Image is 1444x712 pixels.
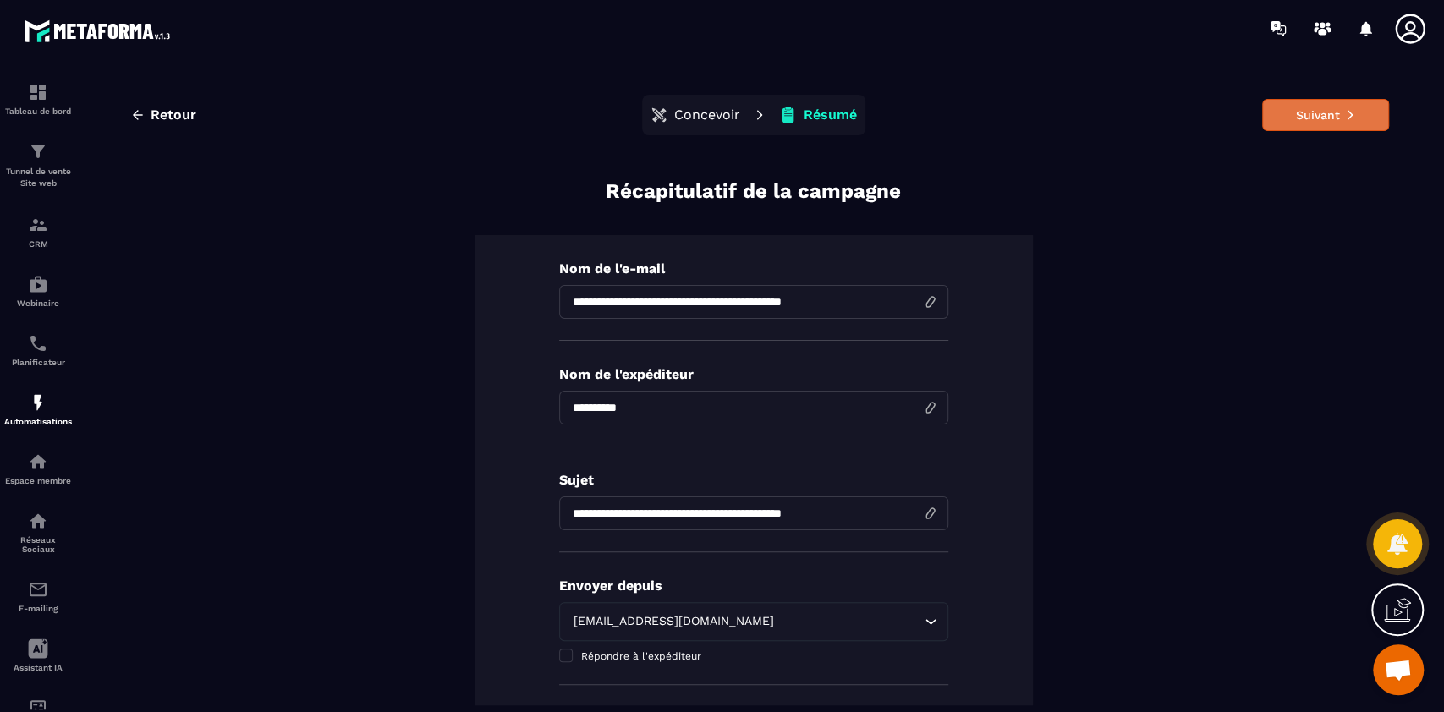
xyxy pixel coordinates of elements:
img: formation [28,215,48,235]
p: Envoyer depuis [559,578,948,594]
button: Résumé [774,98,862,132]
p: E-mailing [4,604,72,613]
a: emailemailE-mailing [4,567,72,626]
p: Tunnel de vente Site web [4,166,72,189]
p: CRM [4,239,72,249]
a: formationformationTableau de bord [4,69,72,129]
a: schedulerschedulerPlanificateur [4,320,72,380]
p: Tableau de bord [4,107,72,116]
img: scheduler [28,333,48,353]
img: formation [28,82,48,102]
p: Réseaux Sociaux [4,535,72,554]
p: Automatisations [4,417,72,426]
p: Concevoir [674,107,740,123]
p: Récapitulatif de la campagne [606,178,901,205]
p: Nom de l'expéditeur [559,366,948,382]
p: Assistant IA [4,663,72,672]
p: Résumé [804,107,857,123]
p: Webinaire [4,298,72,308]
span: Répondre à l'expéditeur [581,650,701,662]
p: Espace membre [4,476,72,485]
img: automations [28,452,48,472]
div: Search for option [559,602,948,641]
a: formationformationCRM [4,202,72,261]
button: Concevoir [645,98,745,132]
a: automationsautomationsEspace membre [4,439,72,498]
a: automationsautomationsWebinaire [4,261,72,320]
a: automationsautomationsAutomatisations [4,380,72,439]
img: email [28,579,48,600]
button: Suivant [1262,99,1389,131]
a: social-networksocial-networkRéseaux Sociaux [4,498,72,567]
span: [EMAIL_ADDRESS][DOMAIN_NAME] [570,612,778,631]
img: automations [28,392,48,413]
div: Ouvrir le chat [1373,644,1424,695]
img: formation [28,141,48,162]
button: Retour [118,100,209,130]
a: formationformationTunnel de vente Site web [4,129,72,202]
p: Sujet [559,472,948,488]
a: Assistant IA [4,626,72,685]
input: Search for option [778,612,920,631]
span: Retour [151,107,196,123]
p: Planificateur [4,358,72,367]
img: automations [28,274,48,294]
p: Nom de l'e-mail [559,260,948,277]
img: social-network [28,511,48,531]
img: logo [24,15,176,47]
